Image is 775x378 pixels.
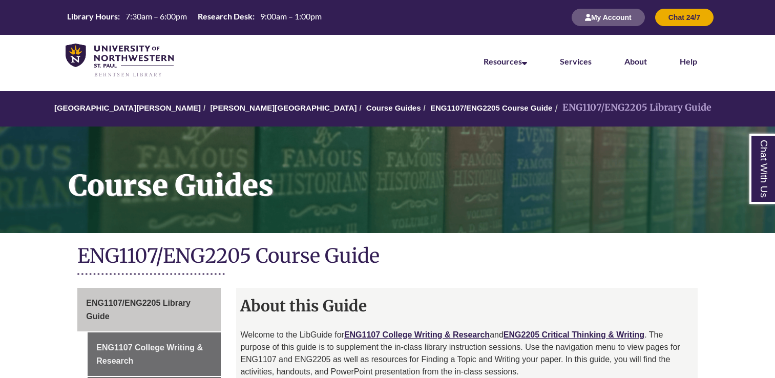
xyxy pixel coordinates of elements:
[430,103,552,112] a: ENG1107/ENG2205 Course Guide
[66,44,174,78] img: UNWSP Library Logo
[572,13,645,22] a: My Account
[504,330,644,339] a: ENG2205 Critical Thinking & Writing
[552,100,711,115] li: ENG1107/ENG2205 Library Guide
[63,11,326,24] table: Hours Today
[210,103,357,112] a: [PERSON_NAME][GEOGRAPHIC_DATA]
[63,11,326,25] a: Hours Today
[560,56,592,66] a: Services
[655,13,714,22] a: Chat 24/7
[344,330,490,339] a: ENG1107 College Writing & Research
[86,299,191,321] span: ENG1107/ENG2205 Library Guide
[194,11,256,22] th: Research Desk:
[680,56,697,66] a: Help
[240,329,693,378] p: Welcome to the LibGuide for and . The purpose of this guide is to supplement the in-class library...
[655,9,714,26] button: Chat 24/7
[57,127,775,220] h1: Course Guides
[63,11,121,22] th: Library Hours:
[88,332,221,376] a: ENG1107 College Writing & Research
[366,103,421,112] a: Course Guides
[236,293,697,319] h2: About this Guide
[54,103,201,112] a: [GEOGRAPHIC_DATA][PERSON_NAME]
[77,288,221,331] a: ENG1107/ENG2205 Library Guide
[77,243,697,270] h1: ENG1107/ENG2205 Course Guide
[624,56,647,66] a: About
[484,56,527,66] a: Resources
[572,9,645,26] button: My Account
[260,11,322,21] span: 9:00am – 1:00pm
[125,11,187,21] span: 7:30am – 6:00pm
